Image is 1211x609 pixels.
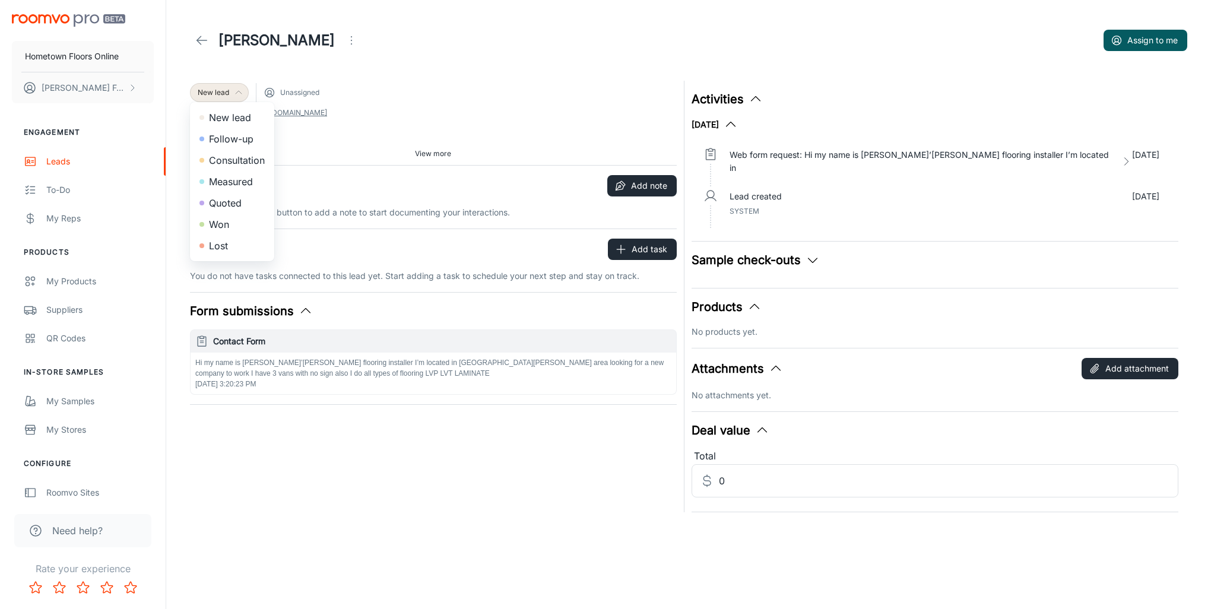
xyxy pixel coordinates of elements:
li: New lead [190,107,274,128]
li: Consultation [190,150,274,171]
li: Quoted [190,192,274,214]
li: Won [190,214,274,235]
li: Measured [190,171,274,192]
li: Follow-up [190,128,274,150]
li: Lost [190,235,274,256]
